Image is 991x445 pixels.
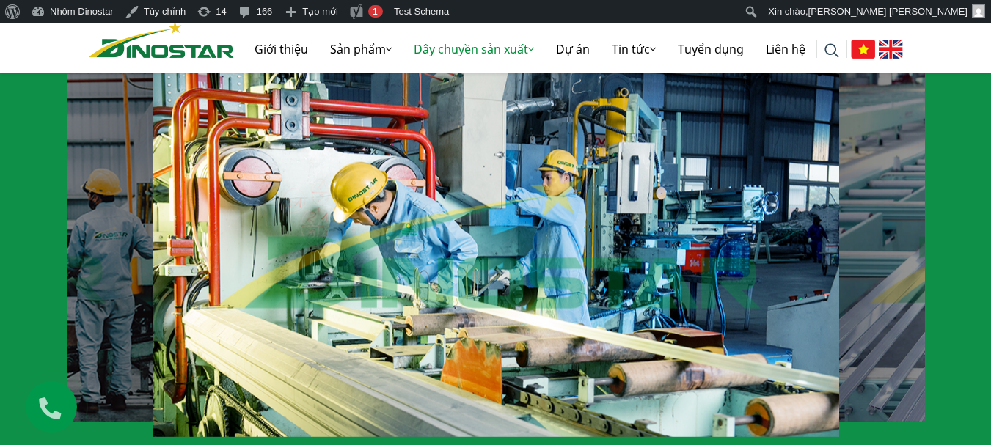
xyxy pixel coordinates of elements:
[373,6,378,17] span: 1
[153,58,839,437] div: 16 / 30
[667,26,755,73] a: Tuyển dụng
[403,26,545,73] a: Dây chuyền sản xuất
[244,26,319,73] a: Giới thiệu
[545,26,601,73] a: Dự án
[89,21,234,58] img: Nhôm Dinostar
[89,18,234,57] a: Nhôm Dinostar
[851,40,875,59] img: Tiếng Việt
[319,26,403,73] a: Sản phẩm
[879,40,903,59] img: English
[808,6,968,17] span: [PERSON_NAME] [PERSON_NAME]
[755,26,816,73] a: Liên hệ
[824,43,839,58] img: search
[601,26,667,73] a: Tin tức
